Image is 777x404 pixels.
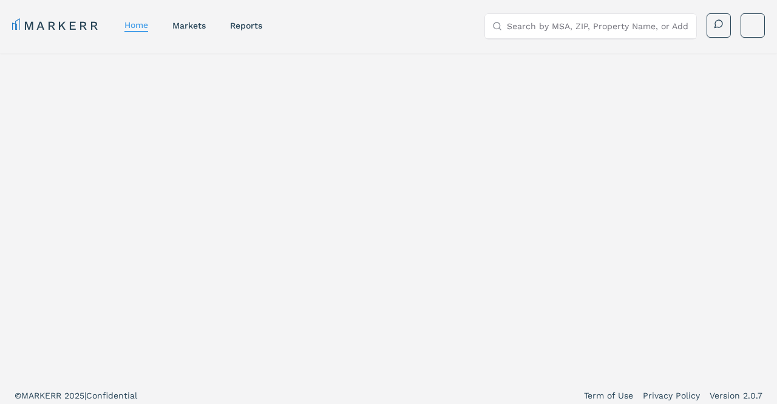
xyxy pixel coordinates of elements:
a: reports [230,21,262,30]
a: home [124,20,148,30]
span: MARKERR [21,391,64,400]
a: markets [172,21,206,30]
a: Version 2.0.7 [710,389,762,402]
span: © [15,391,21,400]
span: Confidential [86,391,137,400]
a: MARKERR [12,17,100,34]
a: Privacy Policy [643,389,700,402]
input: Search by MSA, ZIP, Property Name, or Address [507,14,689,38]
span: 2025 | [64,391,86,400]
a: Term of Use [584,389,633,402]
